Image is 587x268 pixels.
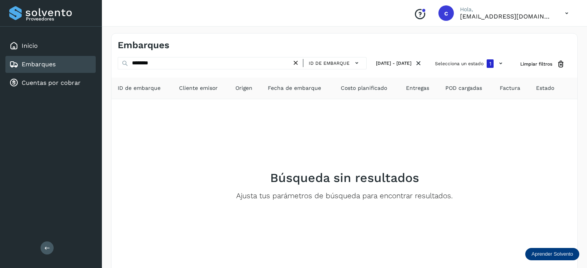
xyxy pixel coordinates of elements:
[500,84,520,92] span: Factura
[118,40,169,51] h4: Embarques
[432,57,508,70] button: Selecciona un estado1
[118,84,161,92] span: ID de embarque
[268,84,321,92] span: Fecha de embarque
[26,16,93,22] p: Proveedores
[22,61,56,68] a: Embarques
[460,6,553,13] p: Hola,
[373,57,426,70] button: [DATE] - [DATE]
[5,37,96,54] div: Inicio
[22,79,81,86] a: Cuentas por cobrar
[306,57,363,69] button: ID de embarque
[445,84,482,92] span: POD cargadas
[235,84,252,92] span: Origen
[525,248,579,260] div: Aprender Solvento
[536,84,554,92] span: Estado
[341,84,387,92] span: Costo planificado
[179,84,218,92] span: Cliente emisor
[489,61,491,66] span: 1
[22,42,38,49] a: Inicio
[460,13,553,20] p: cuentasespeciales8_met@castores.com.mx
[514,57,571,71] button: Limpiar filtros
[236,192,453,201] p: Ajusta tus parámetros de búsqueda para encontrar resultados.
[309,60,350,67] span: ID de embarque
[270,170,419,185] h2: Búsqueda sin resultados
[531,251,573,257] p: Aprender Solvento
[520,61,552,67] span: Limpiar filtros
[5,74,96,91] div: Cuentas por cobrar
[5,56,96,73] div: Embarques
[406,84,429,92] span: Entregas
